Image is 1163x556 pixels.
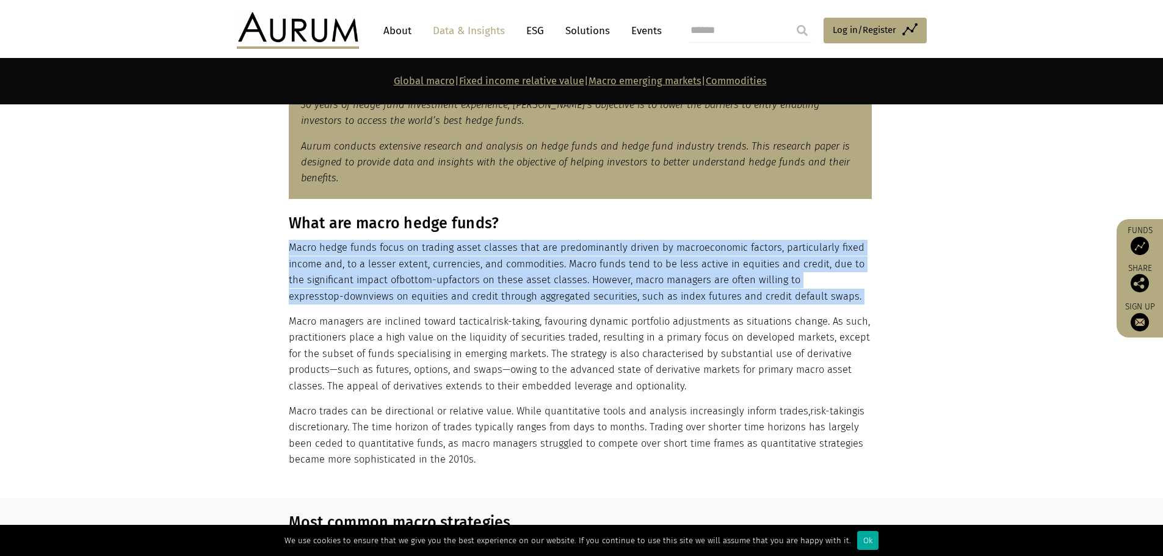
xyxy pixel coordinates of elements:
[1131,237,1149,255] img: Access Funds
[1123,301,1157,331] a: Sign up
[301,83,852,127] em: Aurum’s portfolios are designed to grow and protect clients’ capital, while providing consistent ...
[559,20,616,42] a: Solutions
[857,531,879,550] div: Ok
[394,75,767,87] strong: | | |
[833,23,896,37] span: Log in/Register
[810,405,857,417] span: risk-taking
[625,20,662,42] a: Events
[399,274,449,286] span: bottom-up
[824,18,927,43] a: Log in/Register
[1131,274,1149,292] img: Share this post
[459,75,584,87] a: Fixed income relative value
[1123,225,1157,255] a: Funds
[237,12,359,49] img: Aurum
[394,75,455,87] a: Global macro
[289,403,872,468] p: Macro trades can be directional or relative value. While quantitative tools and analysis increasi...
[289,214,872,233] h3: What are macro hedge funds?
[790,18,814,43] input: Submit
[493,316,540,327] span: risk-taking
[1131,313,1149,331] img: Sign up to our newsletter
[706,75,767,87] a: Commodities
[289,513,872,532] h3: Most common macro strategies
[427,20,511,42] a: Data & Insights
[589,75,701,87] a: Macro emerging markets
[1123,264,1157,292] div: Share
[301,140,850,184] em: Aurum conducts extensive research and analysis on hedge funds and hedge fund industry trends. Thi...
[324,291,369,302] span: top-down
[520,20,550,42] a: ESG
[289,314,872,394] p: Macro managers are inclined toward tactical , favouring dynamic portfolio adjustments as situatio...
[377,20,418,42] a: About
[289,240,872,305] p: Macro hedge funds focus on trading asset classes that are predominantly driven by macroeconomic f...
